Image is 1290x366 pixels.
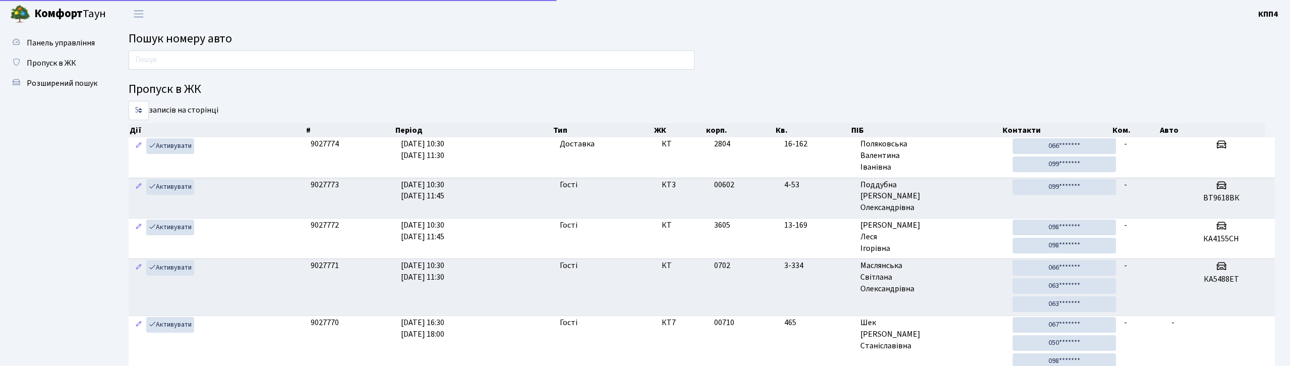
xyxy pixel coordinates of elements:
span: 3605 [714,220,730,231]
select: записів на сторінці [129,101,149,120]
th: # [305,123,394,137]
a: Редагувати [133,220,145,235]
span: [DATE] 10:30 [DATE] 11:30 [401,260,444,283]
h5: КА4155СН [1171,234,1271,244]
a: Редагувати [133,260,145,276]
a: Активувати [146,138,194,154]
span: [DATE] 10:30 [DATE] 11:45 [401,179,444,202]
a: Активувати [146,179,194,195]
span: Поляковська Валентина Іванівна [860,138,1005,173]
span: 465 [784,317,852,329]
input: Пошук [129,50,694,70]
h5: ВТ9618ВК [1171,193,1271,203]
a: Редагувати [133,138,145,154]
span: 9027771 [311,260,339,271]
a: Розширений пошук [5,73,106,93]
span: КТ7 [662,317,706,329]
a: Пропуск в ЖК [5,53,106,73]
span: Шек [PERSON_NAME] Станіславівна [860,317,1005,352]
span: Розширений пошук [27,78,97,89]
th: Кв. [775,123,850,137]
a: Редагувати [133,179,145,195]
span: КТ [662,220,706,231]
h4: Пропуск в ЖК [129,82,1275,97]
h5: КА5488ЕТ [1171,275,1271,284]
span: Пошук номеру авто [129,30,232,47]
span: Гості [560,317,577,329]
img: logo.png [10,4,30,24]
span: - [1124,220,1127,231]
span: [DATE] 10:30 [DATE] 11:30 [401,138,444,161]
b: Комфорт [34,6,83,22]
th: ЖК [653,123,705,137]
span: 9027770 [311,317,339,328]
span: 3-334 [784,260,852,272]
label: записів на сторінці [129,101,218,120]
a: Активувати [146,260,194,276]
th: Ком. [1111,123,1159,137]
b: КПП4 [1258,9,1278,20]
span: 13-169 [784,220,852,231]
span: - [1124,260,1127,271]
span: 9027772 [311,220,339,231]
span: КТ [662,138,706,150]
span: Гості [560,220,577,231]
a: КПП4 [1258,8,1278,20]
span: 0702 [714,260,730,271]
span: 2804 [714,138,730,149]
span: Маслянська Світлана Олександрівна [860,260,1005,295]
span: Таун [34,6,106,23]
span: 9027774 [311,138,339,149]
span: Доставка [560,138,595,150]
a: Активувати [146,220,194,235]
span: [DATE] 16:30 [DATE] 18:00 [401,317,444,340]
th: Дії [129,123,305,137]
span: Панель управління [27,37,95,48]
th: Контакти [1002,123,1111,137]
span: [DATE] 10:30 [DATE] 11:45 [401,220,444,242]
button: Переключити навігацію [126,6,151,22]
span: - [1124,317,1127,328]
span: Поддубна [PERSON_NAME] Олександрівна [860,179,1005,214]
span: Гості [560,179,577,191]
span: Гості [560,260,577,272]
th: ПІБ [850,123,1002,137]
span: - [1171,317,1175,328]
span: КТ3 [662,179,706,191]
span: Пропуск в ЖК [27,58,76,69]
a: Панель управління [5,33,106,53]
span: 16-162 [784,138,852,150]
span: - [1124,138,1127,149]
th: Період [394,123,552,137]
span: - [1124,179,1127,190]
span: [PERSON_NAME] Леся Ігорівна [860,220,1005,254]
th: корп. [705,123,775,137]
a: Активувати [146,317,194,333]
th: Авто [1159,123,1265,137]
a: Редагувати [133,317,145,333]
span: 00710 [714,317,734,328]
th: Тип [552,123,653,137]
span: 9027773 [311,179,339,190]
span: 4-53 [784,179,852,191]
span: КТ [662,260,706,272]
span: 00602 [714,179,734,190]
